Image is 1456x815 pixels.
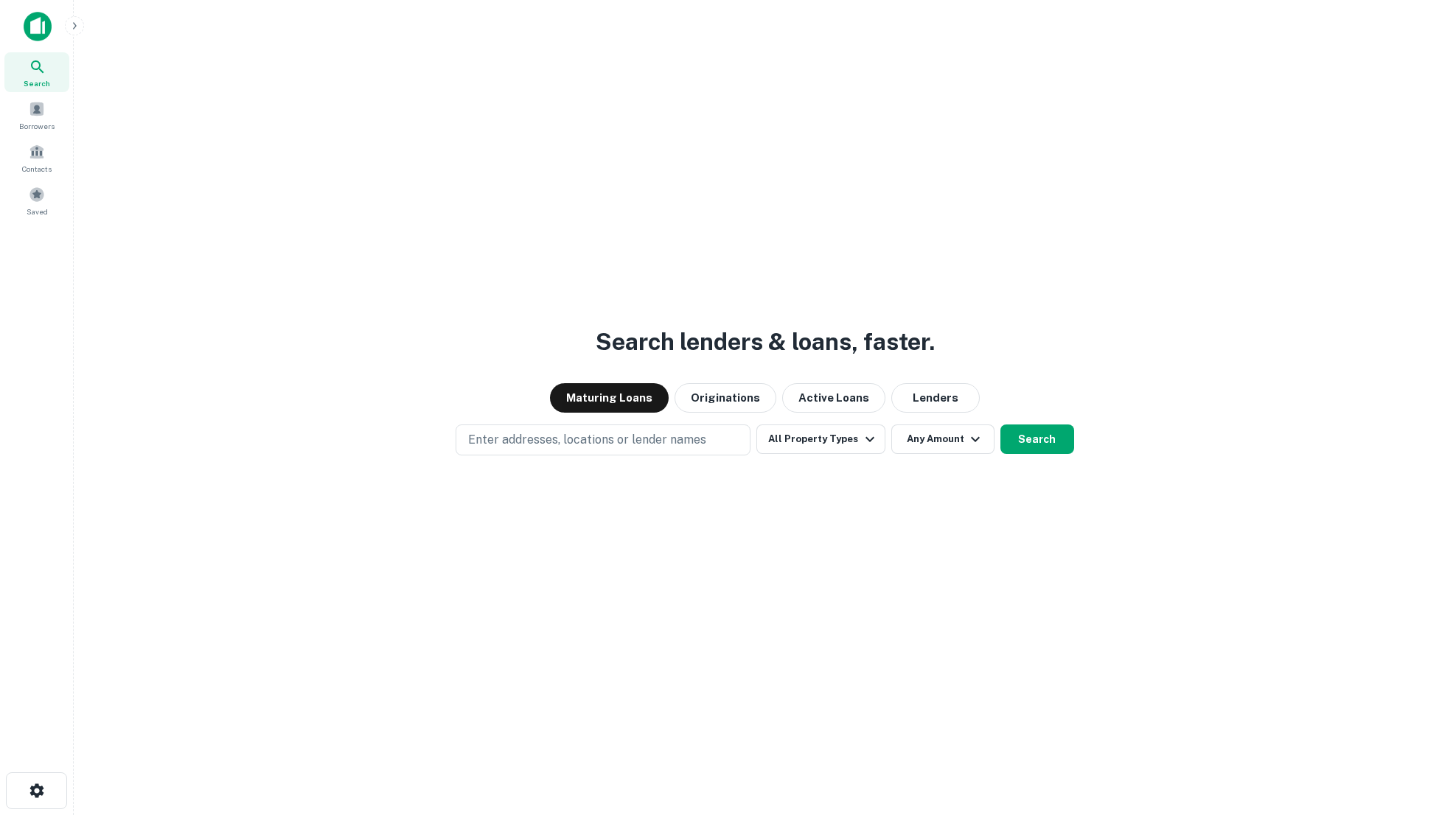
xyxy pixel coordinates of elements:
span: Search [24,77,50,89]
button: Originations [675,383,776,413]
button: Any Amount [891,424,995,454]
span: Contacts [22,163,52,175]
button: Lenders [891,383,980,413]
button: All Property Types [756,424,885,454]
img: capitalize-icon.png [24,12,52,41]
p: Enter addresses, locations or lender names [468,431,706,449]
a: Borrowers [4,95,69,135]
a: Saved [4,181,69,220]
a: Search [4,52,69,92]
h3: Search lenders & loans, faster. [596,324,935,360]
span: Saved [27,206,48,217]
span: Borrowers [19,120,55,132]
a: Contacts [4,138,69,178]
button: Active Loans [782,383,885,413]
button: Enter addresses, locations or lender names [456,424,750,455]
iframe: Chat Widget [1382,650,1456,721]
button: Search [1000,424,1074,454]
button: Maturing Loans [550,383,669,413]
